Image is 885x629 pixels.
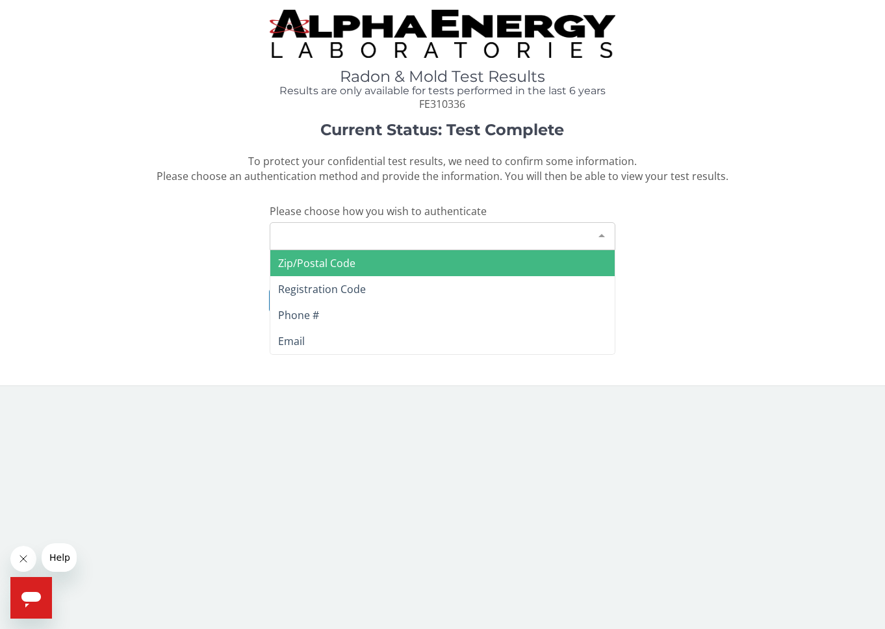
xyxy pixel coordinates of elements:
[270,204,487,218] span: Please choose how you wish to authenticate
[269,289,615,313] button: I need help
[278,308,319,322] span: Phone #
[270,10,616,58] img: TightCrop.jpg
[278,334,305,348] span: Email
[320,120,564,139] strong: Current Status: Test Complete
[270,85,616,97] h4: Results are only available for tests performed in the last 6 years
[270,68,616,85] h1: Radon & Mold Test Results
[10,577,52,619] iframe: Button to launch messaging window
[278,256,355,270] span: Zip/Postal Code
[42,543,77,572] iframe: Message from company
[10,546,36,572] iframe: Close message
[157,154,728,183] span: To protect your confidential test results, we need to confirm some information. Please choose an ...
[419,97,465,111] span: FE310336
[278,282,366,296] span: Registration Code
